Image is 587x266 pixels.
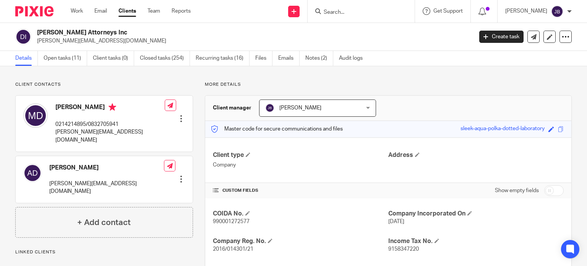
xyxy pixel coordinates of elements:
a: Email [94,7,107,15]
p: [PERSON_NAME] [505,7,547,15]
label: Show empty fields [495,187,539,194]
a: Open tasks (11) [44,51,87,66]
h4: COIDA No. [213,210,388,218]
img: svg%3E [23,164,42,182]
h4: Company Reg. No. [213,237,388,245]
a: Reports [172,7,191,15]
h3: Client manager [213,104,251,112]
img: svg%3E [23,103,48,128]
span: 990001272577 [213,219,250,224]
p: Master code for secure communications and files [211,125,343,133]
p: Client contacts [15,82,193,88]
h2: [PERSON_NAME] Attorneys Inc [37,29,382,37]
img: svg%3E [551,5,563,18]
img: svg%3E [265,103,274,113]
img: svg%3E [15,29,31,45]
div: sleek-aqua-polka-dotted-laboratory [461,125,545,134]
p: More details [205,82,572,88]
img: Pixie [15,6,54,16]
h4: [PERSON_NAME] [55,103,165,113]
h4: CUSTOM FIELDS [213,188,388,194]
span: 2016/014301/21 [213,246,253,252]
h4: Income Tax No. [388,237,564,245]
a: Team [148,7,160,15]
a: Create task [479,31,524,43]
h4: Company Incorporated On [388,210,564,218]
a: Recurring tasks (16) [196,51,250,66]
h4: Client type [213,151,388,159]
h4: Address [388,151,564,159]
a: Emails [278,51,300,66]
a: Client tasks (0) [93,51,134,66]
span: [PERSON_NAME] [279,105,321,111]
a: Details [15,51,38,66]
a: Notes (2) [305,51,333,66]
p: Company [213,161,388,169]
h4: [PERSON_NAME] [49,164,164,172]
input: Search [323,9,392,16]
i: Primary [109,103,116,111]
p: [PERSON_NAME][EMAIL_ADDRESS][DOMAIN_NAME] [49,180,164,196]
p: 0214214895/0832705941 [55,121,165,128]
p: Linked clients [15,249,193,255]
h4: + Add contact [77,217,131,228]
a: Clients [118,7,136,15]
a: Work [71,7,83,15]
span: Get Support [433,8,463,14]
span: [DATE] [388,219,404,224]
p: [PERSON_NAME][EMAIL_ADDRESS][DOMAIN_NAME] [55,128,165,144]
p: [PERSON_NAME][EMAIL_ADDRESS][DOMAIN_NAME] [37,37,468,45]
a: Audit logs [339,51,368,66]
a: Files [255,51,272,66]
a: Closed tasks (254) [140,51,190,66]
span: 9158347220 [388,246,419,252]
